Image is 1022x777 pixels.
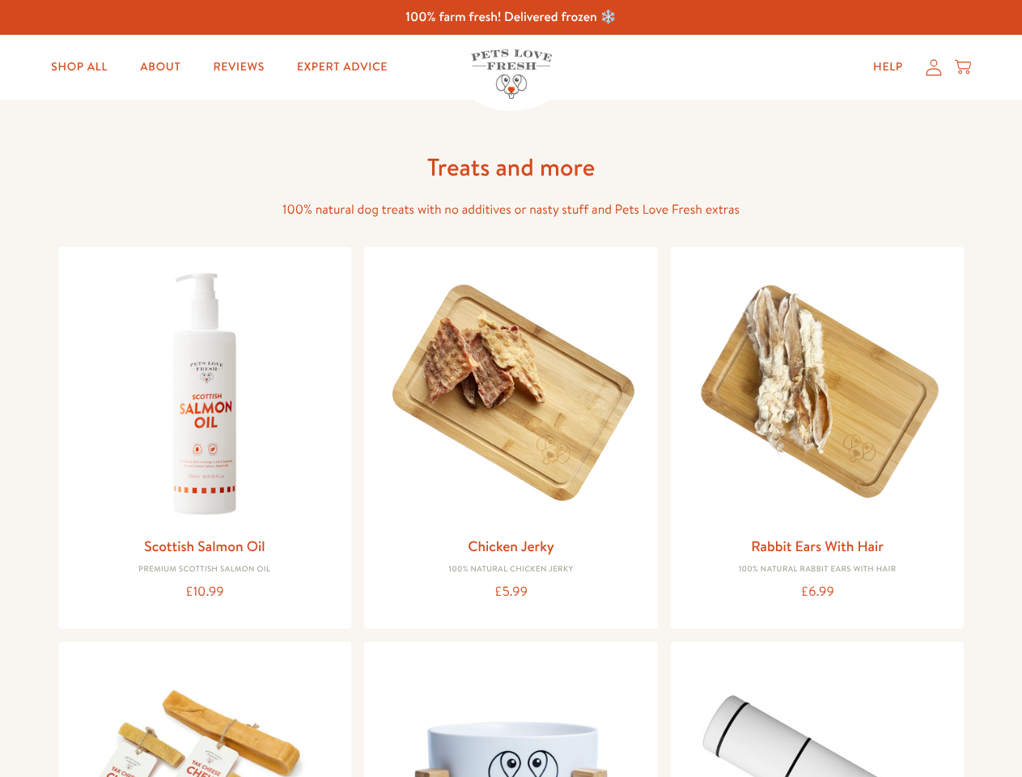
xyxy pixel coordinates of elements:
div: £10.99 [71,581,339,603]
div: £6.99 [684,581,952,603]
div: 100% Natural Rabbit Ears with hair [684,565,952,575]
div: Premium Scottish Salmon Oil [71,565,339,575]
a: Scottish Salmon Oil [144,536,265,556]
h1: Treats and more [252,151,770,183]
img: Pets Love Fresh [471,49,552,99]
div: £5.99 [377,581,645,603]
a: Chicken Jerky [468,536,554,556]
img: Scottish Salmon Oil [71,260,339,528]
a: Expert Advice [284,51,401,83]
img: Chicken Jerky [377,260,645,528]
a: Rabbit Ears With Hair [751,536,884,556]
a: Shop All [38,51,121,83]
img: Rabbit Ears With Hair [684,260,952,528]
a: Help [860,51,916,83]
a: About [127,51,193,83]
a: Reviews [200,51,277,83]
div: 100% Natural Chicken Jerky [377,565,645,575]
span: 100% natural dog treats with no additives or nasty stuff and Pets Love Fresh extras [282,201,740,219]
